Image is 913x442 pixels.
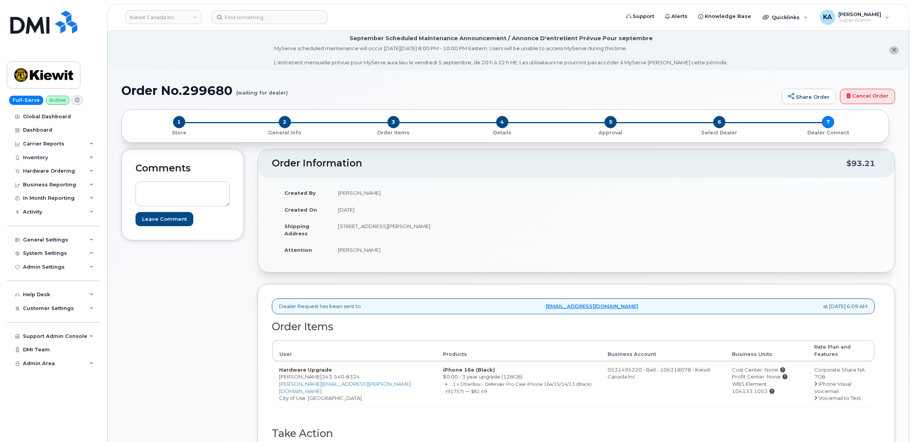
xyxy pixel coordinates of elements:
strong: Created By [284,190,316,196]
span: 2 [279,116,291,128]
td: [STREET_ADDRESS][PERSON_NAME] [331,218,571,241]
p: Store [131,129,227,136]
span: 8324 [344,373,360,380]
td: Corporate Share NA 7GB [807,361,874,406]
h2: Take Action [272,428,875,439]
span: 4 [496,116,508,128]
a: Share Order [782,89,836,104]
span: iPhone Visual Voicemail [814,381,851,394]
td: 0531495220 - Bell - 106318078 - Kiewit Canada Inc [601,361,725,406]
h2: Order Items [272,321,875,333]
div: Profit Center: None [732,373,800,380]
p: Order Items [342,129,445,136]
td: [PERSON_NAME] City of Use: [GEOGRAPHIC_DATA] [272,361,436,406]
p: Approval [559,129,662,136]
h1: Order No.299680 [121,84,778,97]
td: [PERSON_NAME] [331,241,571,258]
button: close notification [889,46,899,54]
th: Rate Plan and Features [807,340,874,361]
span: 5 [604,116,617,128]
span: 3 [387,116,400,128]
a: [EMAIL_ADDRESS][DOMAIN_NAME] [546,303,638,310]
strong: Shipping Address [284,223,309,236]
div: MyServe scheduled maintenance will occur [DATE][DATE] 8:00 PM - 10:00 PM Eastern. Users will be u... [274,45,728,66]
td: $0.00 - 3 year upgrade (128GB) [436,361,600,406]
td: [DATE] [331,201,571,218]
strong: Attention [284,247,312,253]
a: 2 General Info [230,128,339,136]
small: 1 x OtterBox - Defender Pro Case iPhone 16e/15/14/13 (Black) (91757) — $82.49 [446,381,591,394]
a: 3 Order Items [339,128,448,136]
a: 1 Store [128,128,230,136]
h2: Order Information [272,158,846,169]
div: Cost Center: None [732,366,800,373]
strong: iPhone 16e (Black) [443,367,495,373]
div: WBS Element: 104133.1053 [732,380,800,395]
strong: Created On [284,207,317,213]
span: 6 [713,116,725,128]
small: (waiting for dealer) [236,84,288,96]
h2: Comments [136,163,230,174]
div: Dealer Request has been sent to at [DATE] 6:09 AM [272,298,875,314]
div: September Scheduled Maintenance Announcement / Annonce D'entretient Prévue Pour septembre [350,34,653,42]
a: 6 Select Dealer [665,128,774,136]
p: Details [451,129,554,136]
span: 1 [173,116,185,128]
div: $93.21 [846,156,875,171]
a: 5 Approval [556,128,665,136]
input: Leave Comment [136,212,193,226]
th: Business Account [601,340,725,361]
th: User [272,340,436,361]
a: 4 Details [448,128,557,136]
p: Select Dealer [668,129,771,136]
a: Cancel Order [840,89,895,104]
th: Business Units [725,340,807,361]
span: 343 [322,373,360,380]
th: Products [436,340,600,361]
td: [PERSON_NAME] [331,184,571,201]
span: 540 [332,373,344,380]
a: [PERSON_NAME][EMAIL_ADDRESS][PERSON_NAME][DOMAIN_NAME] [279,381,411,394]
p: General Info [234,129,336,136]
span: Voicemail to Text [818,395,861,401]
strong: Hardware Upgrade [279,367,332,373]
